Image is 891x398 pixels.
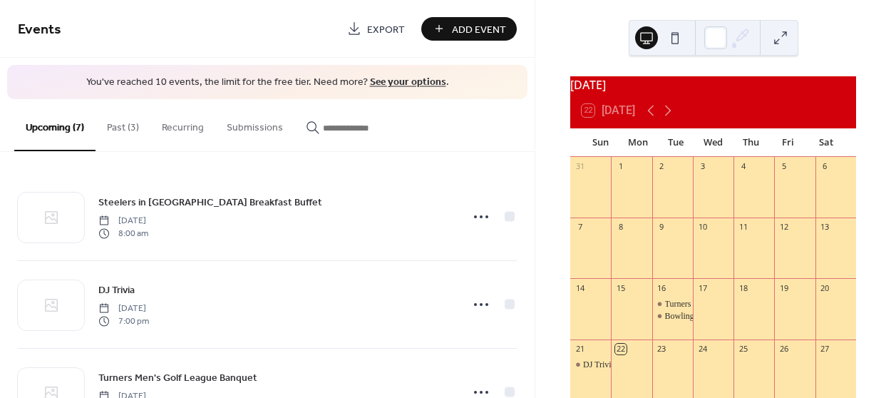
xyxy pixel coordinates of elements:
div: Fri [770,128,808,157]
div: Sun [582,128,619,157]
button: Upcoming (7) [14,99,96,151]
div: 13 [820,222,830,233]
div: Wed [694,128,732,157]
div: 17 [697,282,708,293]
span: Steelers in [GEOGRAPHIC_DATA] Breakfast Buffet [98,195,322,210]
div: 16 [656,282,667,293]
a: DJ Trivia [98,282,135,298]
div: 14 [575,282,585,293]
div: 2 [656,161,667,172]
div: 18 [738,282,748,293]
span: Turners Men's Golf League Banquet [98,370,257,385]
span: You've reached 10 events, the limit for the free tier. Need more? . [21,76,513,90]
div: 15 [615,282,626,293]
div: 7 [575,222,585,233]
span: 8:00 am [98,228,148,240]
button: Past (3) [96,99,150,150]
a: Export [336,17,416,41]
span: DJ Trivia [98,282,135,297]
div: 19 [778,282,789,293]
div: Turners Club Meeting [652,298,693,310]
div: Turners Club Meeting [665,298,741,310]
div: Thu [732,128,770,157]
div: 21 [575,344,585,354]
div: 8 [615,222,626,233]
span: Events [18,16,61,44]
a: See your options [370,73,446,92]
div: 10 [697,222,708,233]
div: 27 [820,344,830,354]
div: Tue [656,128,694,157]
div: 24 [697,344,708,354]
span: Export [367,22,405,37]
div: 4 [738,161,748,172]
div: 1 [615,161,626,172]
div: 9 [656,222,667,233]
span: [DATE] [98,214,148,227]
div: [DATE] [570,76,856,93]
div: DJ Trivia [583,359,615,371]
span: [DATE] [98,302,149,315]
span: 7:00 pm [98,315,149,328]
div: 31 [575,161,585,172]
div: 12 [778,222,789,233]
div: 22 [615,344,626,354]
div: 23 [656,344,667,354]
button: Recurring [150,99,215,150]
div: 25 [738,344,748,354]
div: 20 [820,282,830,293]
div: Mon [619,128,657,157]
div: Sat [807,128,845,157]
div: 26 [778,344,789,354]
div: 3 [697,161,708,172]
div: 11 [738,222,748,233]
div: DJ Trivia [570,359,611,371]
button: Submissions [215,99,294,150]
a: Steelers in [GEOGRAPHIC_DATA] Breakfast Buffet [98,194,322,210]
div: 5 [778,161,789,172]
a: Turners Men's Golf League Banquet [98,369,257,386]
div: Bowling Alley Meeting [665,310,746,322]
div: Bowling Alley Meeting [652,310,693,322]
div: 6 [820,161,830,172]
